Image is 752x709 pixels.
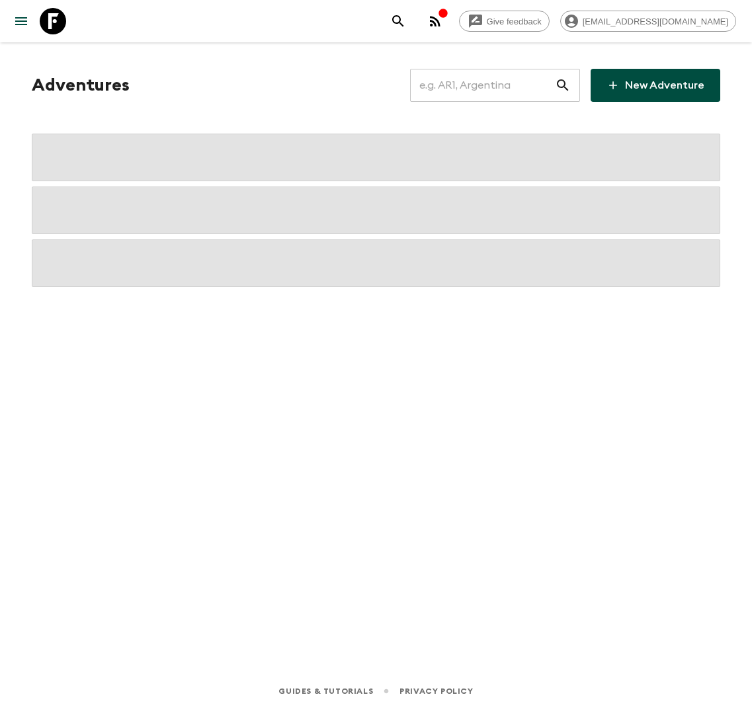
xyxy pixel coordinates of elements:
a: Give feedback [459,11,550,32]
button: search adventures [385,8,411,34]
div: [EMAIL_ADDRESS][DOMAIN_NAME] [560,11,736,32]
input: e.g. AR1, Argentina [410,67,555,104]
a: Privacy Policy [399,684,473,698]
h1: Adventures [32,72,130,99]
span: [EMAIL_ADDRESS][DOMAIN_NAME] [575,17,735,26]
a: New Adventure [591,69,720,102]
button: menu [8,8,34,34]
span: Give feedback [480,17,549,26]
a: Guides & Tutorials [278,684,373,698]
